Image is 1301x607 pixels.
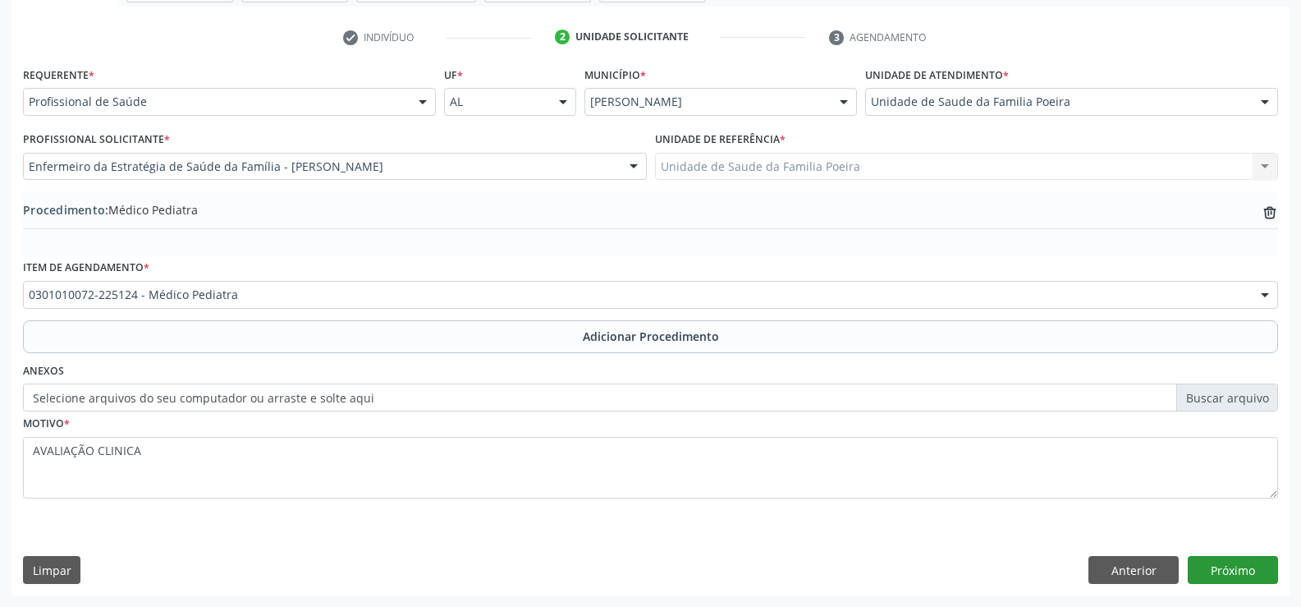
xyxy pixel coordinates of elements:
span: 0301010072-225124 - Médico Pediatra [29,287,1244,303]
button: Adicionar Procedimento [23,320,1278,353]
label: Unidade de atendimento [865,62,1009,88]
label: Motivo [23,412,70,437]
span: Unidade de Saude da Familia Poeira [871,94,1244,110]
label: Anexos [23,359,64,384]
span: Procedimento: [23,202,108,218]
button: Anterior [1088,556,1179,584]
span: Profissional de Saúde [29,94,402,110]
span: AL [450,94,543,110]
label: UF [444,62,463,88]
label: Requerente [23,62,94,88]
label: Item de agendamento [23,255,149,281]
div: 2 [555,30,570,44]
button: Próximo [1188,556,1278,584]
label: Profissional Solicitante [23,127,170,153]
div: Unidade solicitante [575,30,689,44]
label: Município [584,62,646,88]
span: Médico Pediatra [23,201,198,218]
label: Unidade de referência [655,127,786,153]
span: Enfermeiro da Estratégia de Saúde da Família - [PERSON_NAME] [29,159,613,175]
span: Adicionar Procedimento [583,328,719,345]
span: [PERSON_NAME] [590,94,823,110]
